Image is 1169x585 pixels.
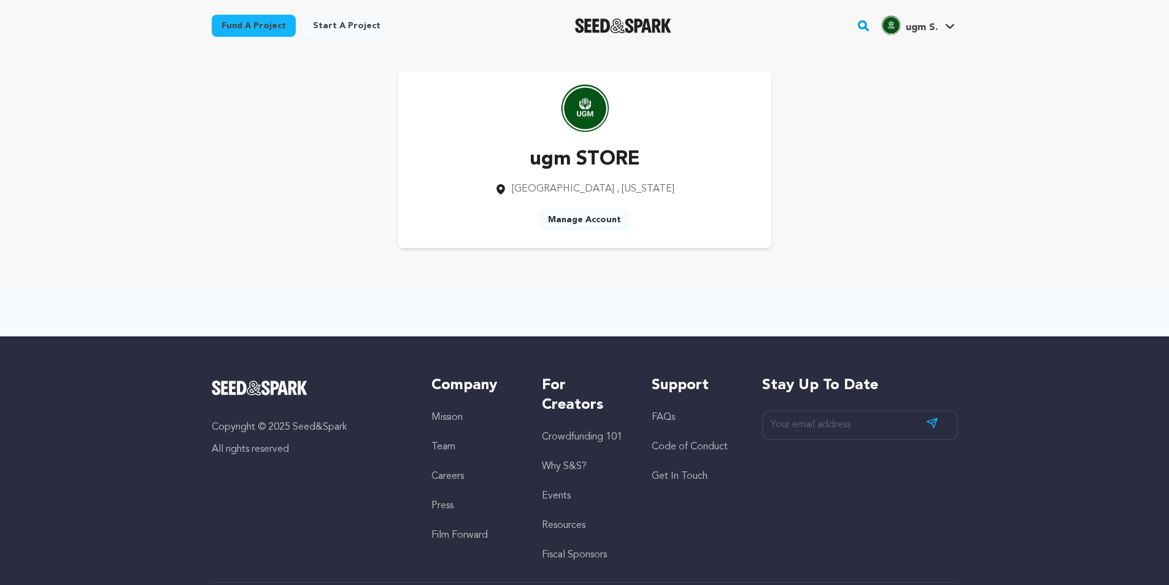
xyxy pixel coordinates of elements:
[431,413,463,422] a: Mission
[538,209,631,231] a: Manage Account
[431,376,517,395] h5: Company
[881,15,938,35] div: ugm S.'s Profile
[879,13,957,35] a: ugm S.'s Profile
[542,521,585,530] a: Resources
[212,15,296,37] a: Fund a project
[762,410,958,440] input: Your email address
[212,381,407,395] a: Seed&Spark Homepage
[303,15,390,37] a: Start a project
[881,15,901,35] img: 176908d55752e101.jpg
[212,381,308,395] img: Seed&Spark Logo
[495,145,674,174] p: ugm STORE
[879,13,957,39] span: ugm S.'s Profile
[212,442,407,457] p: All rights reserved
[652,442,728,452] a: Code of Conduct
[560,83,609,133] img: https://seedandspark-static.s3.us-east-2.amazonaws.com/images/User/002/302/398/medium/176908d5575...
[542,491,571,501] a: Events
[762,376,958,395] h5: Stay up to date
[575,18,671,33] a: Seed&Spark Homepage
[431,501,453,511] a: Press
[617,184,674,194] span: , [US_STATE]
[512,184,614,194] span: [GEOGRAPHIC_DATA]
[652,376,737,395] h5: Support
[542,462,587,471] a: Why S&S?
[542,432,622,442] a: Crowdfunding 101
[542,376,627,415] h5: For Creators
[431,471,464,481] a: Careers
[652,471,708,481] a: Get In Touch
[431,530,488,540] a: Film Forward
[212,420,407,435] p: Copyright © 2025 Seed&Spark
[431,442,455,452] a: Team
[542,550,607,560] a: Fiscal Sponsors
[575,18,671,33] img: Seed&Spark Logo Dark Mode
[906,23,938,33] span: ugm S.
[652,413,675,422] a: FAQs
